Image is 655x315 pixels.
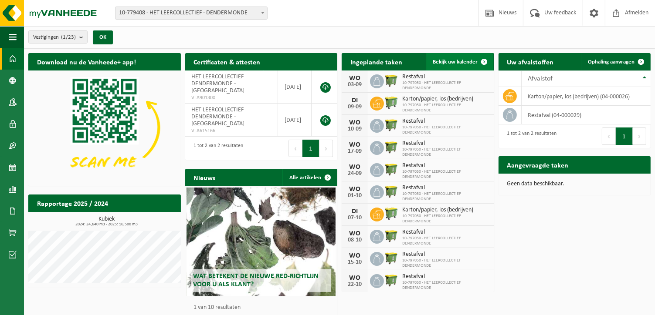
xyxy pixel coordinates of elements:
[499,53,563,70] h2: Uw afvalstoffen
[187,188,336,296] a: Wat betekent de nieuwe RED-richtlijn voor u als klant?
[402,103,490,113] span: 10-797050 - HET LEERCOLLECTIEF DENDERMONDE
[402,184,490,191] span: Restafval
[185,53,269,70] h2: Certificaten & attesten
[115,7,267,19] span: 10-779408 - HET LEERCOLLECTIEF - DENDERMONDE
[346,171,363,177] div: 24-09
[190,139,244,158] div: 1 tot 2 van 2 resultaten
[581,53,650,70] a: Ophaling aanvragen
[402,214,490,224] span: 10-797050 - HET LEERCOLLECTIEF DENDERMONDE
[33,222,181,227] span: 2024: 24,640 m3 - 2025: 16,500 m3
[346,186,363,193] div: WO
[346,148,363,154] div: 17-09
[116,211,180,229] a: Bekijk rapportage
[402,125,490,135] span: 10-797050 - HET LEERCOLLECTIEF DENDERMONDE
[346,82,363,88] div: 03-09
[402,191,490,202] span: 10-797050 - HET LEERCOLLECTIEF DENDERMONDE
[384,273,399,288] img: WB-1100-HPE-GN-51
[342,53,411,70] h2: Ingeplande taken
[346,126,363,132] div: 10-09
[402,74,490,80] span: Restafval
[616,127,633,145] button: 1
[346,141,363,148] div: WO
[33,216,181,227] h3: Kubiek
[192,107,245,127] span: HET LEERCOLLECTIEF DENDERMONDE - [GEOGRAPHIC_DATA]
[528,75,553,82] span: Afvalstof
[402,169,490,180] span: 10-797050 - HET LEERCOLLECTIEF DENDERMONDE
[346,252,363,259] div: WO
[384,73,399,88] img: WB-1100-HPE-GN-51
[433,59,478,65] span: Bekijk uw kalender
[384,117,399,132] img: WB-1100-HPE-GN-51
[402,80,490,91] span: 10-797050 - HET LEERCOLLECTIEF DENDERMONDE
[402,96,490,103] span: Karton/papier, los (bedrijven)
[402,258,490,268] span: 10-797050 - HET LEERCOLLECTIEF DENDERMONDE
[346,208,363,215] div: DI
[28,53,145,70] h2: Download nu de Vanheede+ app!
[28,194,117,211] h2: Rapportage 2025 / 2024
[384,251,399,265] img: WB-1100-HPE-GN-51
[346,259,363,265] div: 15-10
[402,273,490,280] span: Restafval
[346,230,363,237] div: WO
[319,140,333,157] button: Next
[588,59,635,65] span: Ophaling aanvragen
[602,127,616,145] button: Previous
[402,229,490,236] span: Restafval
[346,104,363,110] div: 09-09
[346,75,363,82] div: WO
[402,140,490,147] span: Restafval
[193,273,319,288] span: Wat betekent de nieuwe RED-richtlijn voor u als klant?
[28,30,88,44] button: Vestigingen(1/23)
[28,70,181,184] img: Download de VHEPlus App
[426,53,493,70] a: Bekijk uw kalender
[346,215,363,221] div: 07-10
[522,106,651,124] td: restafval (04-000029)
[278,104,312,137] td: [DATE]
[33,31,76,44] span: Vestigingen
[384,95,399,110] img: WB-0660-HPE-GN-50
[93,30,113,44] button: OK
[278,70,312,104] td: [DATE]
[61,34,76,40] count: (1/23)
[302,140,319,157] button: 1
[346,164,363,171] div: WO
[185,169,224,186] h2: Nieuws
[633,127,646,145] button: Next
[192,127,272,134] span: VLA615166
[499,156,577,173] h2: Aangevraagde taken
[192,74,245,94] span: HET LEERCOLLECTIEF DENDERMONDE - [GEOGRAPHIC_DATA]
[346,237,363,243] div: 08-10
[346,275,363,281] div: WO
[346,281,363,288] div: 22-10
[402,236,490,246] span: 10-797050 - HET LEERCOLLECTIEF DENDERMONDE
[194,305,333,311] p: 1 van 10 resultaten
[384,206,399,221] img: WB-0660-HPE-GN-50
[384,140,399,154] img: WB-1100-HPE-GN-51
[402,118,490,125] span: Restafval
[346,193,363,199] div: 01-10
[384,162,399,177] img: WB-1100-HPE-GN-51
[346,97,363,104] div: DI
[402,147,490,157] span: 10-797050 - HET LEERCOLLECTIEF DENDERMONDE
[507,181,642,187] p: Geen data beschikbaar.
[192,94,272,101] span: VLA901300
[402,280,490,291] span: 10-797050 - HET LEERCOLLECTIEF DENDERMONDE
[384,184,399,199] img: WB-1100-HPE-GN-51
[346,119,363,126] div: WO
[288,140,302,157] button: Previous
[384,228,399,243] img: WB-1100-HPE-GN-51
[503,127,557,146] div: 1 tot 2 van 2 resultaten
[402,251,490,258] span: Restafval
[282,169,336,186] a: Alle artikelen
[522,87,651,106] td: karton/papier, los (bedrijven) (04-000026)
[402,207,490,214] span: Karton/papier, los (bedrijven)
[402,162,490,169] span: Restafval
[115,7,268,20] span: 10-779408 - HET LEERCOLLECTIEF - DENDERMONDE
